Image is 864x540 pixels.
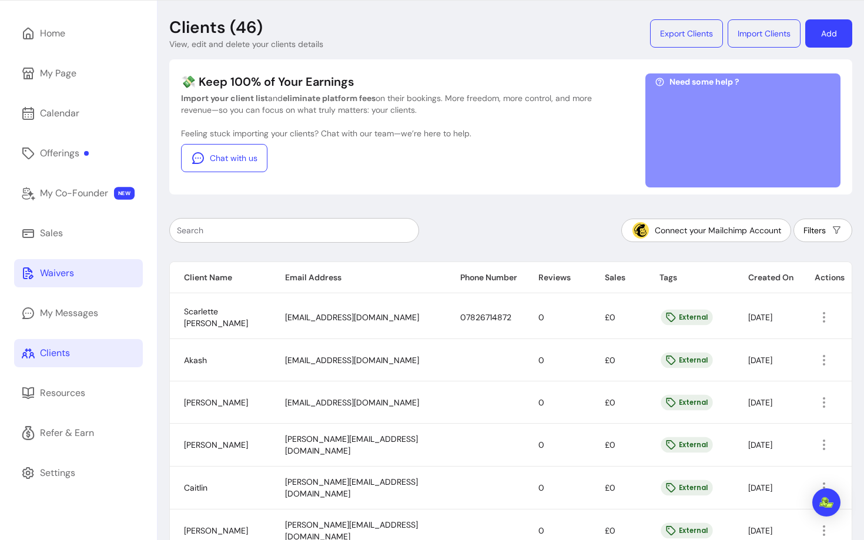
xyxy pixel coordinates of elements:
div: Refer & Earn [40,426,94,440]
span: [PERSON_NAME][EMAIL_ADDRESS][DOMAIN_NAME] [285,434,418,456]
div: Home [40,26,65,41]
a: Resources [14,379,143,407]
p: and on their bookings. More freedom, more control, and more revenue—so you can focus on what trul... [181,92,592,116]
div: Settings [40,466,75,480]
span: [PERSON_NAME] [184,440,248,450]
span: NEW [114,187,135,200]
span: £0 [605,440,615,450]
div: Sales [40,226,63,240]
span: Scarlette [PERSON_NAME] [184,306,248,328]
span: 0 [538,525,544,536]
th: Sales [591,262,645,293]
a: Chat with us [181,144,267,172]
div: My Messages [40,306,98,320]
b: Import your client list [181,93,268,103]
span: [DATE] [748,312,772,323]
a: Sales [14,219,143,247]
span: [PERSON_NAME] [184,525,248,536]
span: £0 [605,525,615,536]
span: [EMAIL_ADDRESS][DOMAIN_NAME] [285,312,419,323]
span: [PERSON_NAME][EMAIL_ADDRESS][DOMAIN_NAME] [285,477,418,499]
a: My Co-Founder NEW [14,179,143,207]
img: Mailchimp Icon [631,221,650,240]
span: 0 [538,440,544,450]
span: [EMAIL_ADDRESS][DOMAIN_NAME] [285,355,419,365]
p: Clients (46) [169,17,263,38]
input: Search [177,224,411,236]
button: Add [805,19,852,48]
div: External [661,352,712,368]
a: My Page [14,59,143,88]
div: External [661,394,712,410]
span: £0 [605,397,615,408]
span: 0 [538,312,544,323]
div: Resources [40,386,85,400]
th: Client Name [170,262,271,293]
th: Tags [645,262,734,293]
span: 0 [538,397,544,408]
p: Feeling stuck importing your clients? Chat with our team—we’re here to help. [181,128,592,139]
span: 0 [538,482,544,493]
span: 07826714872 [460,312,511,323]
a: Settings [14,459,143,487]
p: 💸 Keep 100% of Your Earnings [181,73,592,90]
a: Waivers [14,259,143,287]
b: eliminate platform fees [283,93,376,103]
div: External [661,480,712,496]
th: Reviews [524,262,591,293]
a: Calendar [14,99,143,128]
span: [DATE] [748,525,772,536]
span: £0 [605,312,615,323]
span: [DATE] [748,482,772,493]
div: My Co-Founder [40,186,108,200]
span: [DATE] [748,397,772,408]
span: 0 [538,355,544,365]
button: Import Clients [728,19,801,48]
th: Phone Number [446,262,524,293]
span: [PERSON_NAME] [184,397,248,408]
th: Email Address [271,262,446,293]
div: Offerings [40,146,89,160]
div: Clients [40,346,70,360]
div: External [661,523,712,539]
div: Calendar [40,106,79,120]
div: External [661,437,712,453]
span: Need some help ? [669,76,739,88]
div: My Page [40,66,76,81]
a: Clients [14,339,143,367]
a: Refer & Earn [14,419,143,447]
span: [DATE] [748,355,772,365]
th: Actions [801,262,852,293]
p: View, edit and delete your clients details [169,38,323,50]
span: £0 [605,482,615,493]
th: Created On [734,262,801,293]
button: Connect your Mailchimp Account [621,219,791,242]
a: My Messages [14,299,143,327]
a: Home [14,19,143,48]
div: External [661,310,712,326]
button: Export Clients [650,19,723,48]
a: Offerings [14,139,143,167]
span: [DATE] [748,440,772,450]
div: Waivers [40,266,74,280]
button: Filters [793,219,852,242]
span: £0 [605,355,615,365]
span: Akash [184,355,207,365]
span: [EMAIL_ADDRESS][DOMAIN_NAME] [285,397,419,408]
span: Caitlin [184,482,207,493]
div: Open Intercom Messenger [812,488,840,516]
